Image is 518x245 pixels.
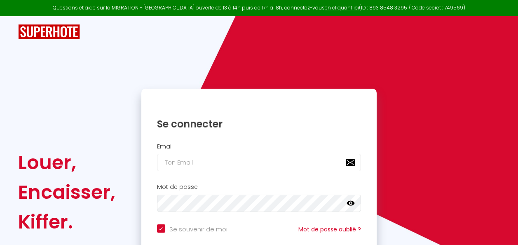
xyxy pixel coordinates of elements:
a: en cliquant ici [325,4,359,11]
h1: Se connecter [157,118,361,130]
div: Kiffer. [18,207,115,237]
h2: Email [157,143,361,150]
div: Louer, [18,148,115,177]
a: Mot de passe oublié ? [298,225,361,233]
input: Ton Email [157,154,361,171]
h2: Mot de passe [157,184,361,191]
div: Encaisser, [18,177,115,207]
img: SuperHote logo [18,24,80,40]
